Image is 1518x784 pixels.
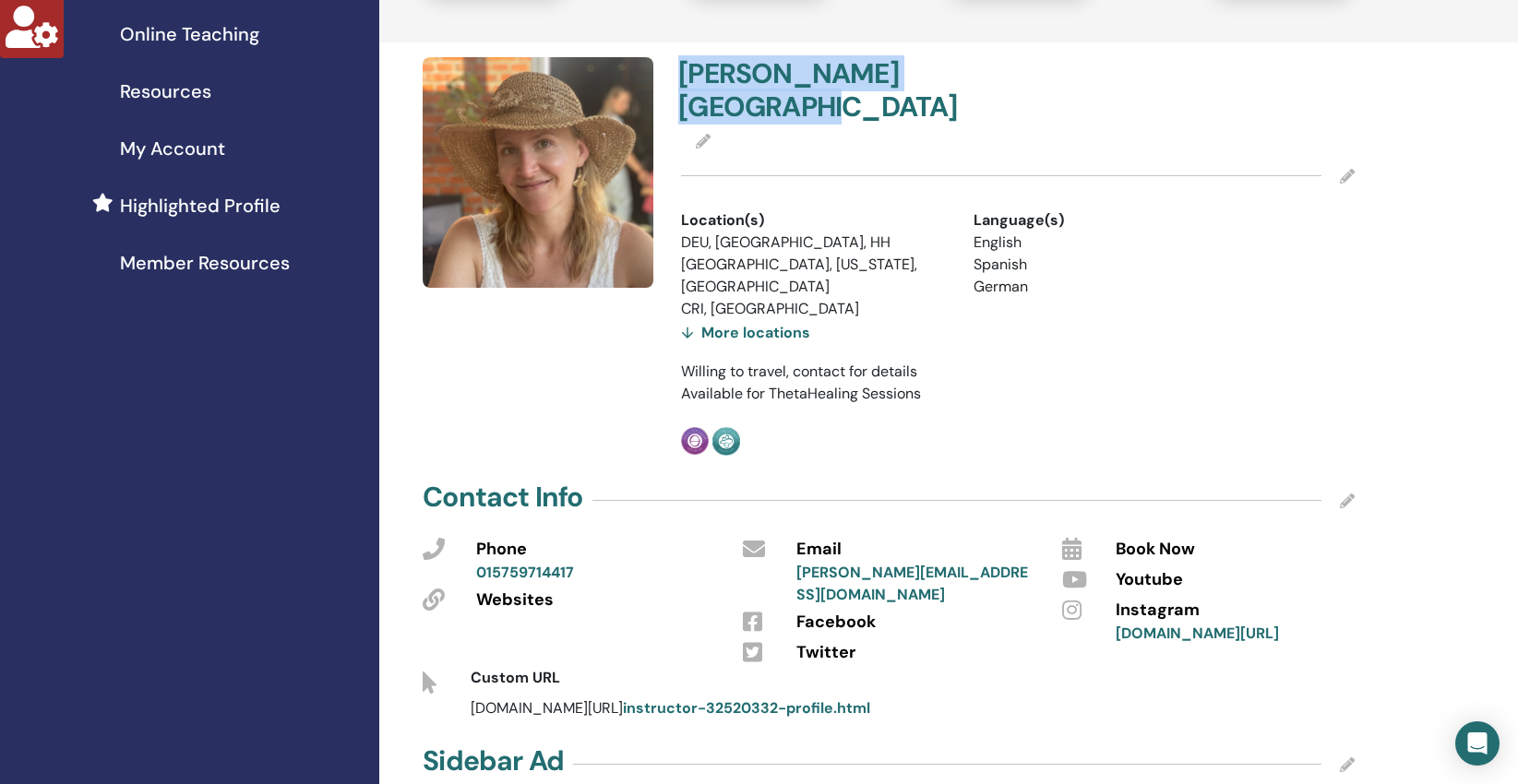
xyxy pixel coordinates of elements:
[681,298,946,320] li: CRI, [GEOGRAPHIC_DATA]
[974,209,1238,232] div: Language(s)
[471,668,560,687] span: Custom URL
[120,249,290,277] span: Member Resources
[974,276,1238,298] li: German
[423,57,653,288] img: default.jpg
[120,77,211,105] span: Resources
[120,192,281,220] span: Highlighted Profile
[678,57,1007,124] h4: [PERSON_NAME] [GEOGRAPHIC_DATA]
[423,744,564,778] h4: Sidebar Ad
[681,232,946,254] li: DEU, [GEOGRAPHIC_DATA], HH
[471,698,870,718] span: [DOMAIN_NAME][URL]
[120,20,259,48] span: Online Teaching
[681,362,917,381] span: Willing to travel, contact for details
[796,611,876,635] span: Facebook
[623,698,870,718] a: instructor-32520332-profile.html
[796,538,842,562] span: Email
[974,232,1238,254] li: English
[476,563,574,582] a: 015759714417
[796,641,855,665] span: Twitter
[681,320,810,346] div: More locations
[1116,624,1279,643] a: [DOMAIN_NAME][URL]
[120,135,225,162] span: My Account
[1116,538,1195,562] span: Book Now
[974,254,1238,276] li: Spanish
[681,384,921,403] span: Available for ThetaHealing Sessions
[1455,721,1500,766] div: Open Intercom Messenger
[681,254,946,298] li: [GEOGRAPHIC_DATA], [US_STATE], [GEOGRAPHIC_DATA]
[476,538,527,562] span: Phone
[1116,599,1200,623] span: Instagram
[476,588,554,612] span: Websites
[681,209,764,232] span: Location(s)
[796,563,1028,604] a: [PERSON_NAME][EMAIL_ADDRESS][DOMAIN_NAME]
[1116,568,1183,592] span: Youtube
[423,481,582,514] h4: Contact Info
